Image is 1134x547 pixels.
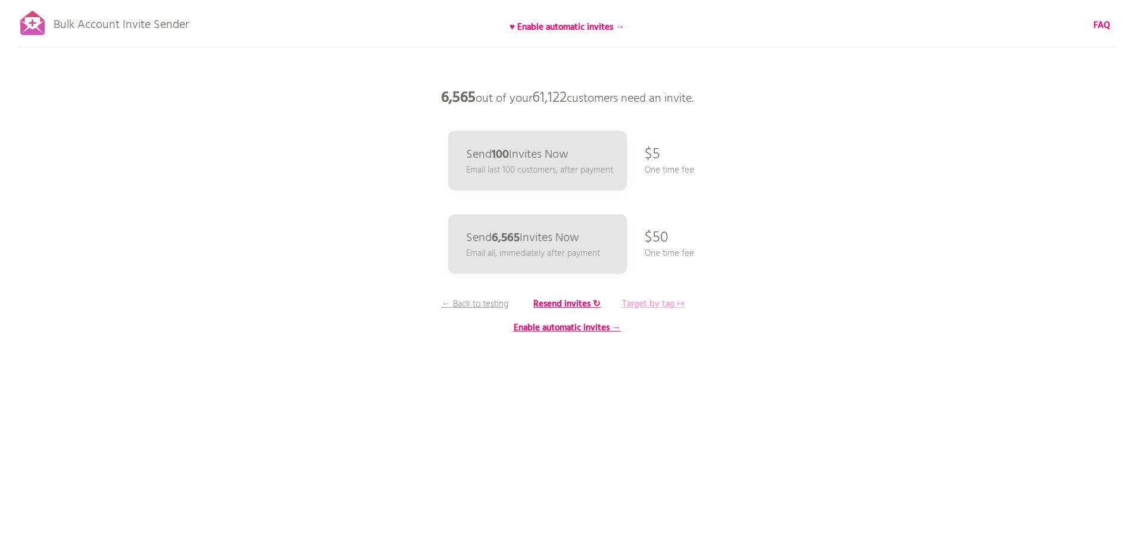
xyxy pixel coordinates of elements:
b: FAQ [1094,18,1110,33]
b: ♥ Enable automatic invites → [510,20,624,35]
p: $5 [645,137,660,173]
p: Bulk Account Invite Sender [54,7,189,37]
p: One time fee [645,164,694,177]
p: out of your customers need an invite. [389,80,746,116]
b: Target by tag ↦ [622,297,685,311]
b: Resend invites ↻ [533,297,601,311]
b: 6,565 [492,229,520,248]
p: Send Invites Now [466,232,579,244]
span: 61,122 [532,86,567,110]
p: Email all, immediately after payment [466,247,600,260]
a: FAQ [1094,19,1110,32]
b: Enable automatic invites → [514,321,621,335]
p: Send Invites Now [466,149,568,161]
a: Send6,565Invites Now Email all, immediately after payment [448,214,627,274]
b: 100 [492,145,509,164]
p: $50 [645,220,668,256]
b: 6,565 [441,86,476,110]
a: Send100Invites Now Email last 100 customers, after payment [448,131,627,190]
p: Email last 100 customers, after payment [466,164,613,177]
p: ← Back to testing [430,298,520,311]
p: One time fee [645,247,694,260]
